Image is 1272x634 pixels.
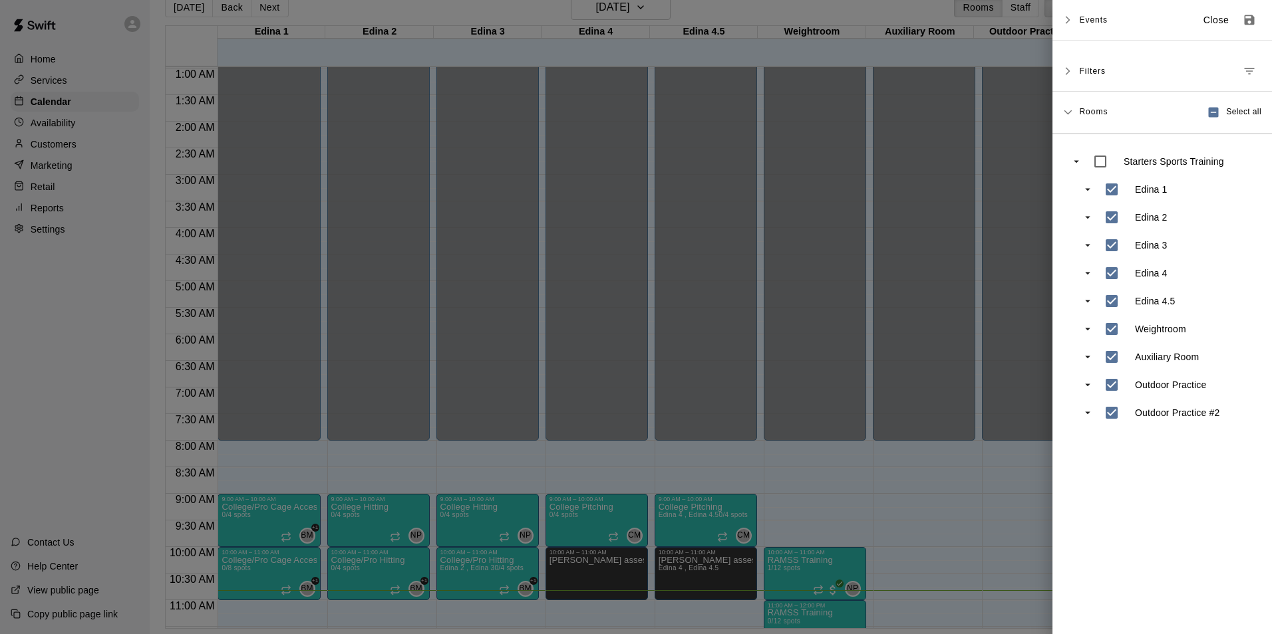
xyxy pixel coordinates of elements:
p: Edina 1 [1135,183,1168,196]
p: Starters Sports Training [1124,155,1224,168]
span: Filters [1079,59,1106,83]
p: Weightroom [1135,322,1186,336]
button: Close sidebar [1195,9,1237,31]
button: Save as default view [1237,8,1261,32]
button: Manage filters [1237,59,1261,83]
span: Select all [1226,106,1261,119]
ul: swift facility view [1066,148,1259,427]
span: Rooms [1079,106,1108,116]
p: Edina 2 [1135,211,1168,224]
p: Close [1203,13,1229,27]
p: Outdoor Practice #2 [1135,406,1219,419]
p: Auxiliary Room [1135,350,1199,364]
div: RoomsSelect all [1052,92,1272,134]
div: FiltersManage filters [1052,51,1272,92]
p: Outdoor Practice [1135,378,1206,391]
p: Edina 4.5 [1135,294,1176,308]
span: Events [1079,8,1108,32]
p: Edina 4 [1135,266,1168,280]
p: Edina 3 [1135,239,1168,252]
